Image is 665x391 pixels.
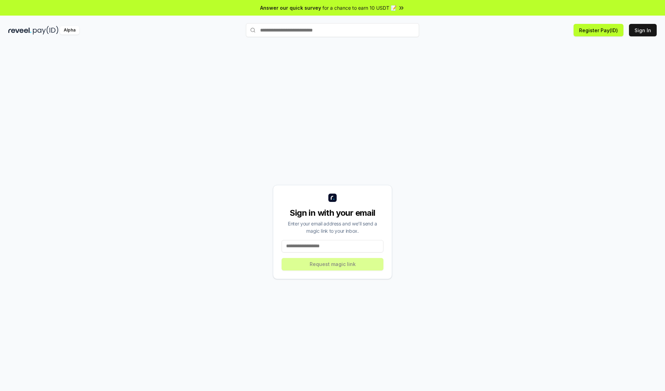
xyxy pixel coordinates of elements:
img: pay_id [33,26,59,35]
span: Answer our quick survey [260,4,321,11]
div: Alpha [60,26,79,35]
button: Register Pay(ID) [574,24,623,36]
img: logo_small [328,194,337,202]
div: Sign in with your email [282,207,383,219]
button: Sign In [629,24,657,36]
div: Enter your email address and we’ll send a magic link to your inbox. [282,220,383,234]
img: reveel_dark [8,26,32,35]
span: for a chance to earn 10 USDT 📝 [322,4,397,11]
